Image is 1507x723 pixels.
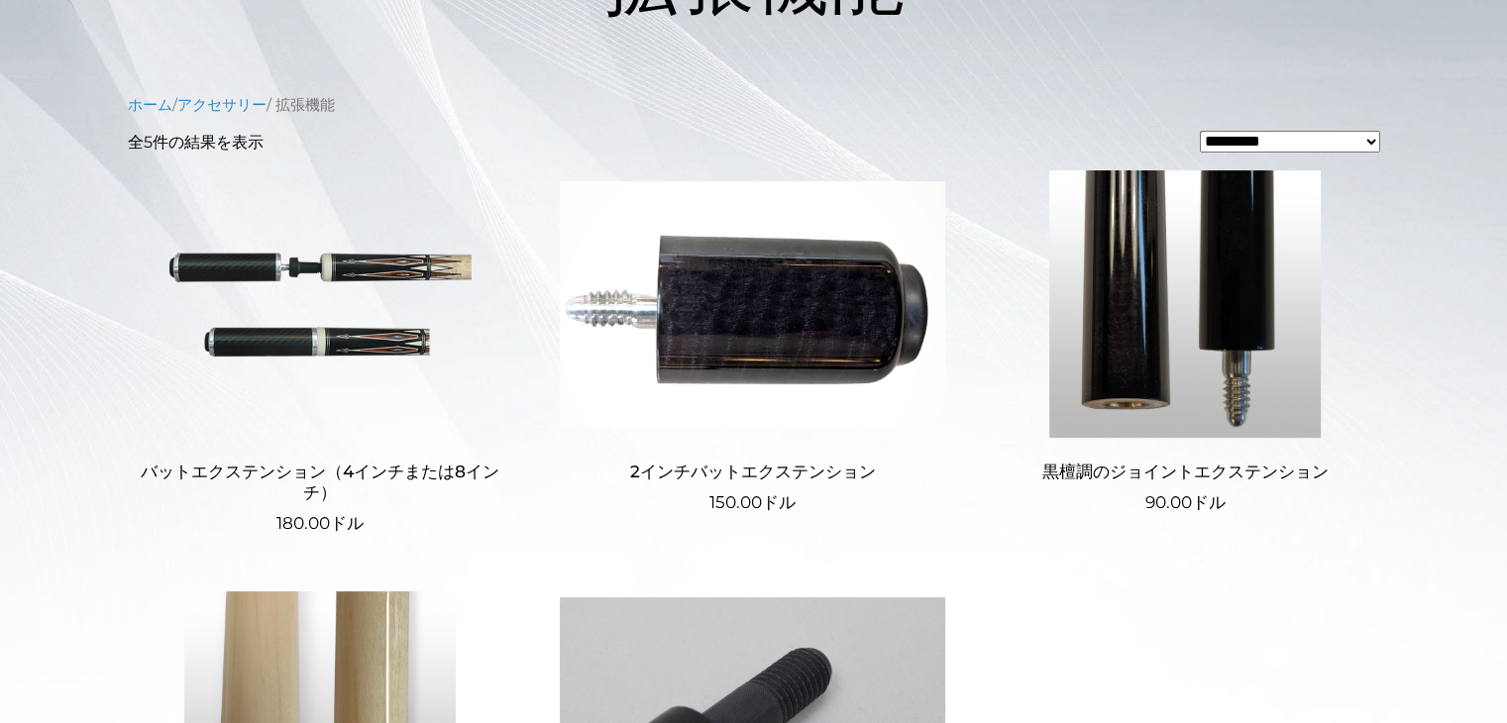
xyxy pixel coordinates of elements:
[762,492,796,512] font: ドル
[709,492,762,512] font: 150.00
[993,170,1378,516] a: 黒檀調のジョイントエクステンション 90.00ドル
[128,133,264,152] font: 全5件の結果を表示
[1200,131,1380,153] select: ショップオーダー
[993,170,1378,438] img: 黒檀調のジョイントエクステンション
[141,462,499,501] font: バットエクステンション（4インチまたは8インチ）
[276,513,330,533] font: 180.00
[267,96,335,114] font: / 拡張機能
[177,96,267,114] a: アクセサリー
[1145,492,1192,512] font: 90.00
[172,96,177,114] font: /
[560,170,945,438] img: 2インチのバットエクステンション
[560,170,945,516] a: 2インチバットエクステンション 150.00ドル
[128,170,513,438] img: バットエクステンション（4インチまたは8インチ）
[1042,462,1329,481] font: 黒檀調のジョイントエクステンション
[128,94,1380,116] nav: パンくず
[128,96,172,114] a: ホーム
[1192,492,1226,512] font: ドル
[630,462,876,481] font: 2インチバットエクステンション
[128,170,513,536] a: バットエクステンション（4インチまたは8インチ） 180.00ドル
[330,513,364,533] font: ドル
